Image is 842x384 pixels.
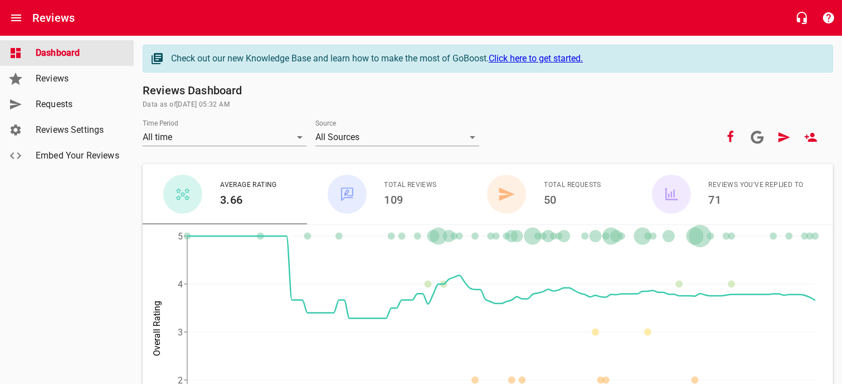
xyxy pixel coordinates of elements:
div: All Sources [315,128,479,146]
button: Open drawer [3,4,30,31]
span: Requests [36,98,120,111]
h6: 3.66 [220,191,277,209]
a: Request Review [771,124,797,151]
h6: 71 [709,191,804,209]
div: Check out our new Knowledge Base and learn how to make the most of GoBoost. [171,52,821,65]
label: Time Period [143,120,178,127]
tspan: 3 [178,327,183,338]
span: Embed Your Reviews [36,149,120,162]
h6: 109 [385,191,437,209]
span: Total Reviews [385,180,437,191]
tspan: Overall Rating [152,301,162,356]
button: Live Chat [789,4,815,31]
button: Support Portal [815,4,842,31]
span: Dashboard [36,46,120,60]
span: Total Requests [544,180,601,191]
h6: 50 [544,191,601,209]
span: Data as of [DATE] 05:32 AM [143,99,833,111]
h6: Reviews Dashboard [143,81,833,99]
a: New User [797,124,824,151]
tspan: 4 [178,279,183,290]
span: Reviews [36,72,120,85]
span: Reviews You've Replied To [709,180,804,191]
a: Click here to get started. [489,53,583,64]
div: All time [143,128,306,146]
h6: Reviews [32,9,75,27]
label: Source [315,120,336,127]
a: Connect your Google account [744,124,771,151]
span: Average Rating [220,180,277,191]
tspan: 5 [178,231,183,242]
button: Your Facebook account is connected [717,124,744,151]
span: Reviews Settings [36,123,120,137]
